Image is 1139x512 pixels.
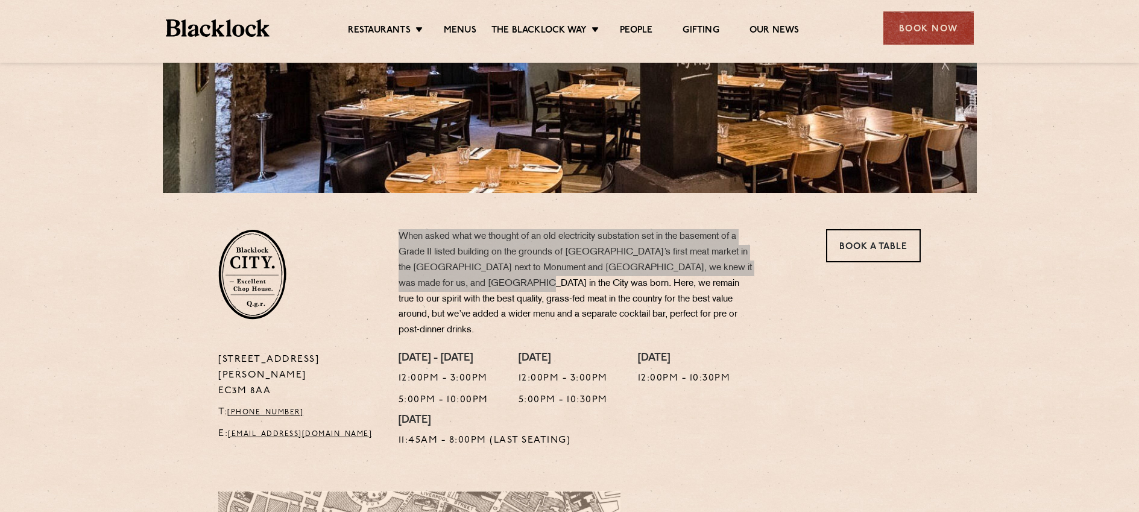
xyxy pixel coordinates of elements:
[883,11,974,45] div: Book Now
[519,371,608,387] p: 12:00pm - 3:00pm
[399,229,754,338] p: When asked what we thought of an old electricity substation set in the basement of a Grade II lis...
[218,405,380,420] p: T:
[228,431,372,438] a: [EMAIL_ADDRESS][DOMAIN_NAME]
[519,352,608,365] h4: [DATE]
[749,25,800,38] a: Our News
[519,393,608,408] p: 5:00pm - 10:30pm
[399,393,488,408] p: 5:00pm - 10:00pm
[227,409,303,416] a: [PHONE_NUMBER]
[218,229,286,320] img: City-stamp-default.svg
[399,414,571,428] h4: [DATE]
[218,426,380,442] p: E:
[638,371,731,387] p: 12:00pm - 10:30pm
[444,25,476,38] a: Menus
[166,19,270,37] img: BL_Textured_Logo-footer-cropped.svg
[638,352,731,365] h4: [DATE]
[218,352,380,399] p: [STREET_ADDRESS][PERSON_NAME] EC3M 8AA
[826,229,921,262] a: Book a Table
[620,25,652,38] a: People
[399,371,488,387] p: 12:00pm - 3:00pm
[399,433,571,449] p: 11:45am - 8:00pm (Last Seating)
[399,352,488,365] h4: [DATE] - [DATE]
[491,25,587,38] a: The Blacklock Way
[348,25,411,38] a: Restaurants
[683,25,719,38] a: Gifting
